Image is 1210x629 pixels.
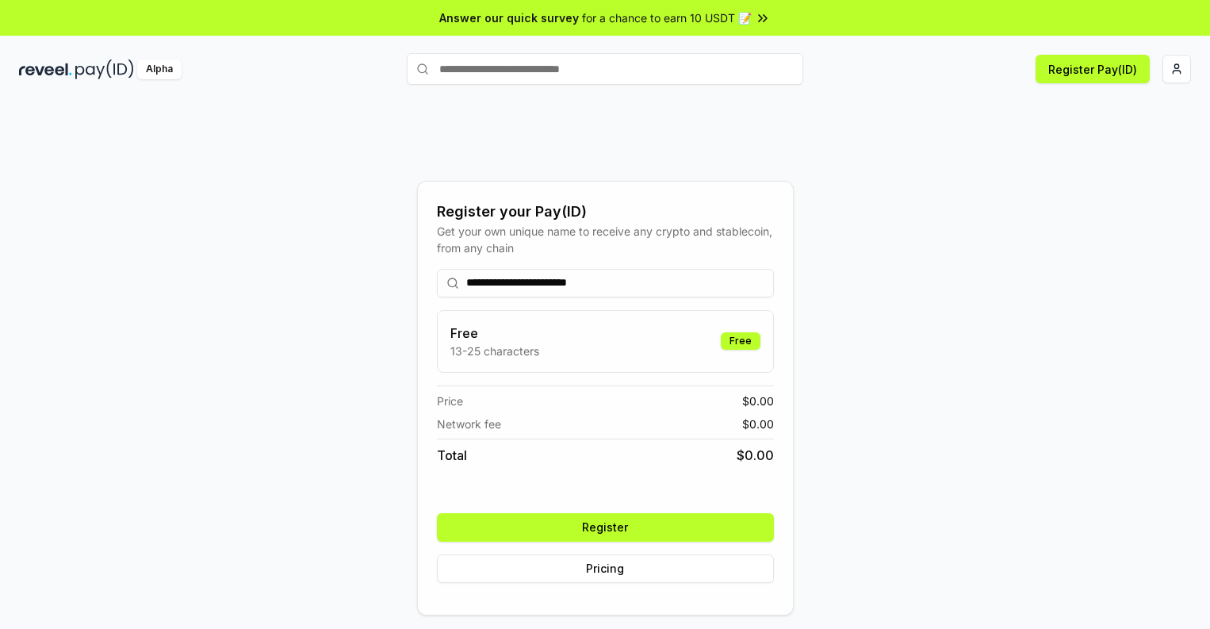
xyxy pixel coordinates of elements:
[137,59,182,79] div: Alpha
[439,10,579,26] span: Answer our quick survey
[1036,55,1150,83] button: Register Pay(ID)
[437,446,467,465] span: Total
[450,343,539,359] p: 13-25 characters
[437,201,774,223] div: Register your Pay(ID)
[737,446,774,465] span: $ 0.00
[582,10,752,26] span: for a chance to earn 10 USDT 📝
[437,223,774,256] div: Get your own unique name to receive any crypto and stablecoin, from any chain
[450,324,539,343] h3: Free
[742,416,774,432] span: $ 0.00
[19,59,72,79] img: reveel_dark
[437,393,463,409] span: Price
[75,59,134,79] img: pay_id
[742,393,774,409] span: $ 0.00
[437,513,774,542] button: Register
[437,554,774,583] button: Pricing
[437,416,501,432] span: Network fee
[721,332,760,350] div: Free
